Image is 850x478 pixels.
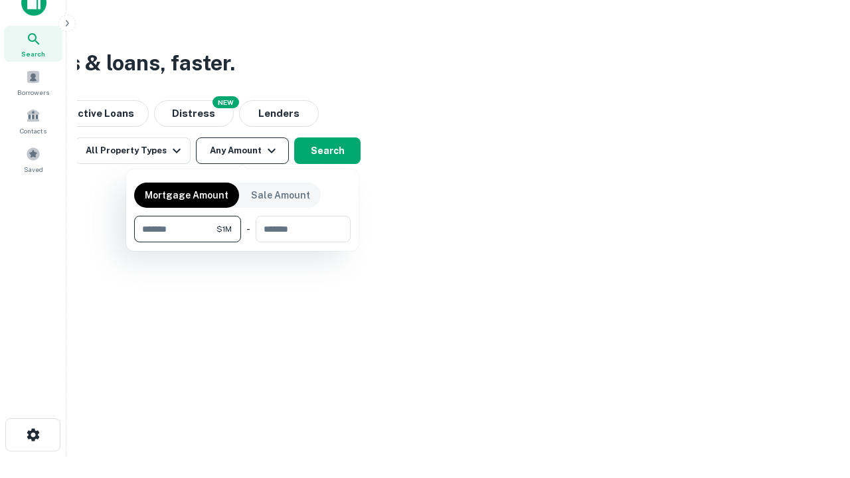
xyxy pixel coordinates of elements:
div: - [246,216,250,242]
iframe: Chat Widget [784,372,850,436]
span: $1M [216,223,232,235]
p: Sale Amount [251,188,310,202]
p: Mortgage Amount [145,188,228,202]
